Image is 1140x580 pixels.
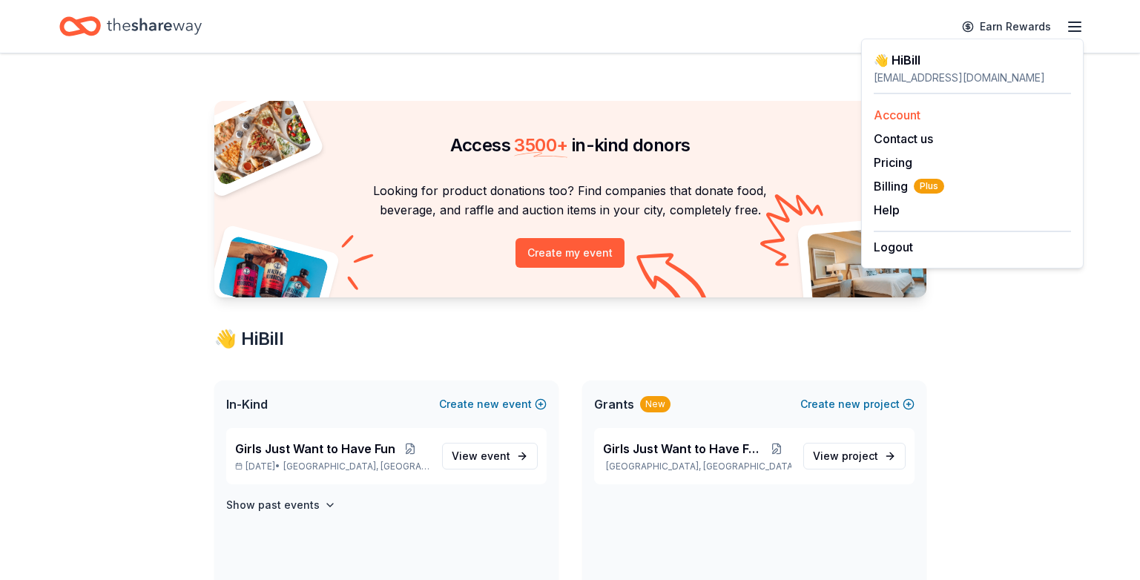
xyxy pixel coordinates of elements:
div: [EMAIL_ADDRESS][DOMAIN_NAME] [874,69,1071,87]
h4: Show past events [226,496,320,514]
a: Earn Rewards [953,13,1060,40]
button: Createnewproject [800,395,915,413]
span: Plus [914,179,944,194]
span: In-Kind [226,395,268,413]
span: event [481,449,510,462]
button: Logout [874,238,913,256]
p: Looking for product donations too? Find companies that donate food, beverage, and raffle and auct... [232,181,909,220]
span: new [838,395,860,413]
div: 👋 Hi Bill [874,51,1071,69]
button: BillingPlus [874,177,944,195]
a: Pricing [874,155,912,170]
span: View [452,447,510,465]
span: Access in-kind donors [450,134,691,156]
span: Billing [874,177,944,195]
img: Pizza [197,92,313,187]
span: View [813,447,878,465]
a: View event [442,443,538,469]
button: Show past events [226,496,336,514]
span: Grants [594,395,634,413]
p: [DATE] • [235,461,430,472]
button: Contact us [874,130,933,148]
p: [GEOGRAPHIC_DATA], [GEOGRAPHIC_DATA] [603,461,791,472]
img: Curvy arrow [636,253,711,309]
a: View project [803,443,906,469]
a: Account [874,108,920,122]
span: project [842,449,878,462]
a: Home [59,9,202,44]
span: 3500 + [514,134,567,156]
button: Createnewevent [439,395,547,413]
span: new [477,395,499,413]
button: Create my event [515,238,625,268]
button: Help [874,201,900,219]
span: [GEOGRAPHIC_DATA], [GEOGRAPHIC_DATA] [283,461,429,472]
span: Girls Just Want to Have Fun [235,440,395,458]
span: Girls Just Want to Have Fun [603,440,762,458]
div: 👋 Hi Bill [214,327,926,351]
div: New [640,396,671,412]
